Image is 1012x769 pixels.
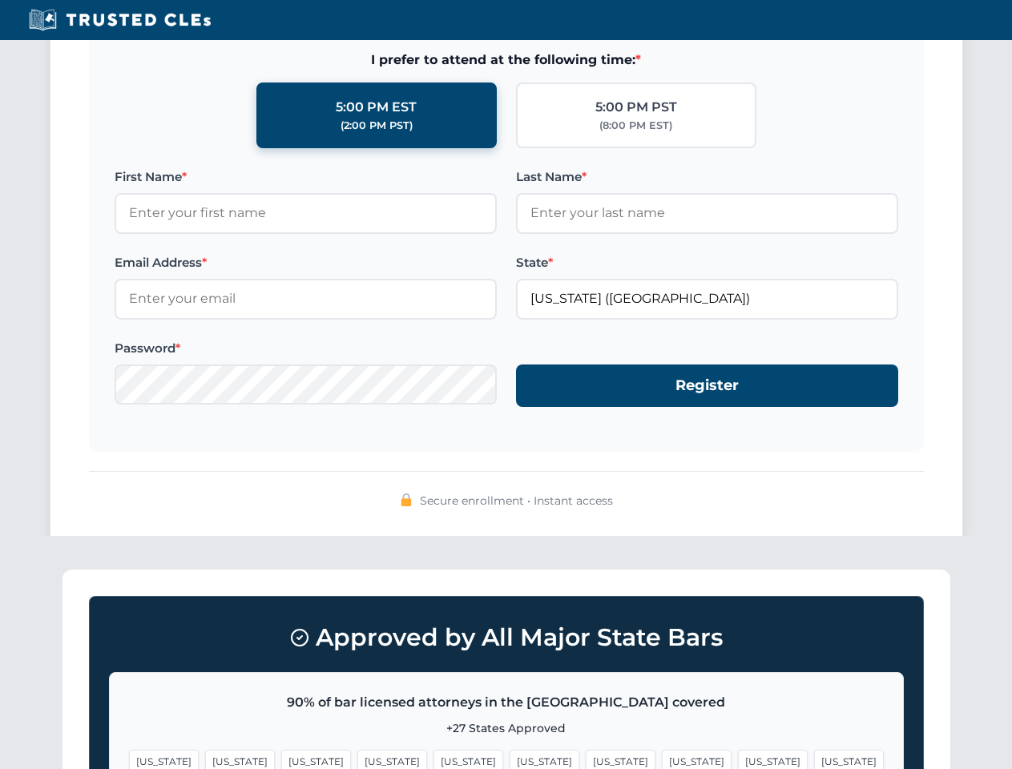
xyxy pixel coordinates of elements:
[336,97,417,118] div: 5:00 PM EST
[115,339,497,358] label: Password
[400,493,413,506] img: 🔒
[115,279,497,319] input: Enter your email
[109,616,904,659] h3: Approved by All Major State Bars
[341,118,413,134] div: (2:00 PM PST)
[129,719,884,737] p: +27 States Approved
[115,167,497,187] label: First Name
[516,364,898,407] button: Register
[129,692,884,713] p: 90% of bar licensed attorneys in the [GEOGRAPHIC_DATA] covered
[516,253,898,272] label: State
[115,50,898,70] span: I prefer to attend at the following time:
[24,8,216,32] img: Trusted CLEs
[115,193,497,233] input: Enter your first name
[599,118,672,134] div: (8:00 PM EST)
[115,253,497,272] label: Email Address
[516,167,898,187] label: Last Name
[595,97,677,118] div: 5:00 PM PST
[516,193,898,233] input: Enter your last name
[516,279,898,319] input: Florida (FL)
[420,492,613,509] span: Secure enrollment • Instant access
